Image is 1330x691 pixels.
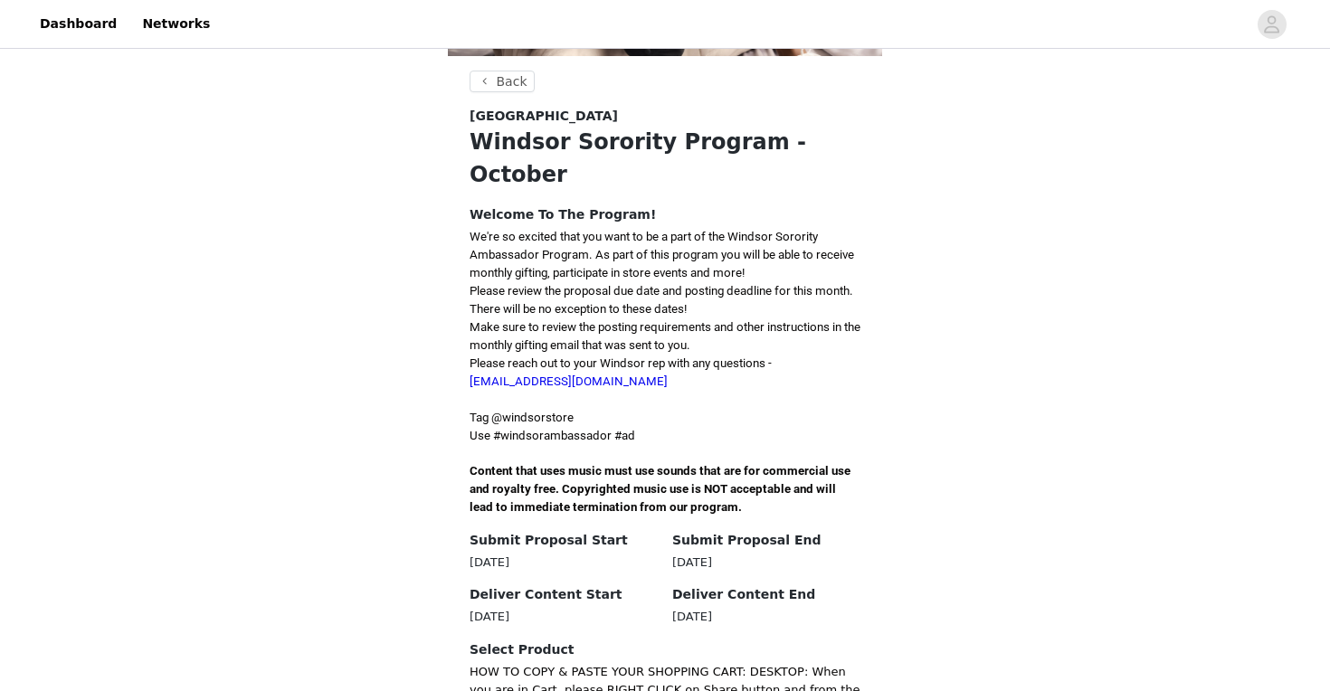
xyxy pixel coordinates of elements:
[672,585,860,604] h4: Deliver Content End
[470,554,658,572] div: [DATE]
[470,320,860,352] span: Make sure to review the posting requirements and other instructions in the monthly gifting email ...
[470,230,854,279] span: We're so excited that you want to be a part of the Windsor Sorority Ambassador Program. As part o...
[470,107,618,126] span: [GEOGRAPHIC_DATA]
[470,71,535,92] button: Back
[470,429,635,442] span: Use #windsorambassador #ad
[470,531,658,550] h4: Submit Proposal Start
[672,554,860,572] div: [DATE]
[470,640,860,659] h4: Select Product
[672,531,860,550] h4: Submit Proposal End
[131,4,221,44] a: Networks
[470,608,658,626] div: [DATE]
[470,585,658,604] h4: Deliver Content Start
[470,411,574,424] span: Tag @windsorstore
[1263,10,1280,39] div: avatar
[470,464,853,514] span: Content that uses music must use sounds that are for commercial use and royalty free. Copyrighted...
[470,205,860,224] h4: Welcome To The Program!
[29,4,128,44] a: Dashboard
[470,374,668,388] a: [EMAIL_ADDRESS][DOMAIN_NAME]
[672,608,860,626] div: [DATE]
[470,126,860,191] h1: Windsor Sorority Program - October
[470,284,853,316] span: Please review the proposal due date and posting deadline for this month. There will be no excepti...
[470,356,772,388] span: Please reach out to your Windsor rep with any questions -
